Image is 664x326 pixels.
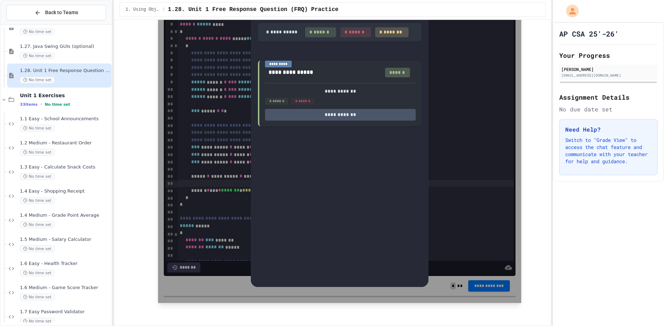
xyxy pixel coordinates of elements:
span: 1.3 Easy - Calculate Snack Costs [20,164,110,170]
span: • [41,101,42,107]
div: My Account [558,3,581,19]
span: 1.1 Easy - School Announcements [20,116,110,122]
h2: Your Progress [559,50,658,60]
span: No time set [45,102,70,107]
span: 1.7 Easy Password Validator [20,309,110,315]
span: No time set [20,221,55,228]
span: 33 items [20,102,38,107]
span: No time set [20,28,55,35]
span: No time set [20,318,55,325]
span: No time set [20,197,55,204]
span: No time set [20,245,55,252]
span: / [162,7,165,12]
h1: AP CSA 25'-26' [559,29,619,39]
span: No time set [20,270,55,276]
span: 1.28. Unit 1 Free Response Question (FRQ) Practice [20,68,110,74]
span: 1.4 Easy - Shopping Receipt [20,188,110,194]
span: No time set [20,173,55,180]
span: 1.28. Unit 1 Free Response Question (FRQ) Practice [168,5,339,14]
span: No time set [20,125,55,132]
p: Switch to "Grade View" to access the chat feature and communicate with your teacher for help and ... [565,137,652,165]
button: Back to Teams [6,5,106,20]
div: No due date set [559,105,658,114]
span: 1.27. Java Swing GUIs (optional) [20,44,110,50]
span: 1.5 Medium - Salary Calculator [20,237,110,243]
h2: Assignment Details [559,92,658,102]
span: 1.6 Easy - Health Tracker [20,261,110,267]
div: [PERSON_NAME] [561,66,655,72]
span: No time set [20,149,55,156]
span: No time set [20,53,55,59]
span: No time set [20,77,55,83]
span: Unit 1 Exercises [20,92,110,99]
span: 1.6 Medium - Game Score Tracker [20,285,110,291]
span: 1.4 Medium - Grade Point Average [20,212,110,219]
span: 1. Using Objects and Methods [125,7,160,12]
h3: Need Help? [565,125,652,134]
span: 1.2 Medium - Restaurant Order [20,140,110,146]
span: Back to Teams [45,9,78,16]
span: No time set [20,294,55,300]
div: [EMAIL_ADDRESS][DOMAIN_NAME] [561,73,655,78]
